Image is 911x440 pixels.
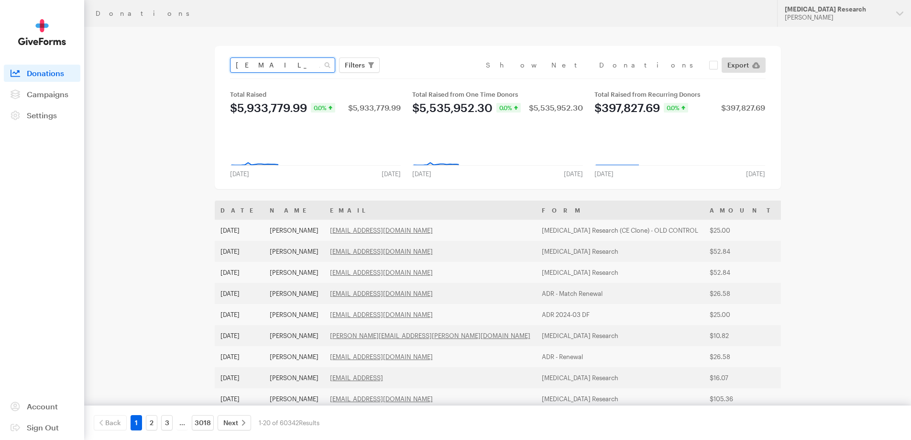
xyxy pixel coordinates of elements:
th: Date [215,201,264,220]
a: [EMAIL_ADDRESS][DOMAIN_NAME] [330,311,433,318]
a: [EMAIL_ADDRESS][DOMAIN_NAME] [330,226,433,234]
th: Email [324,201,536,220]
span: Export [727,59,749,71]
span: Account [27,402,58,411]
div: 0.0% [311,103,335,113]
td: [PERSON_NAME] [264,304,324,325]
td: [PERSON_NAME] [264,241,324,262]
td: [PERSON_NAME] [264,283,324,304]
td: [PERSON_NAME] [264,325,324,346]
div: [MEDICAL_DATA] Research [785,5,889,13]
a: Next [218,415,251,430]
td: [DATE] [215,346,264,367]
div: 0.0% [664,103,688,113]
td: ADR 2024-03 DF [536,304,704,325]
td: $26.58 [704,283,781,304]
a: [EMAIL_ADDRESS] [330,374,383,382]
div: $397,827.69 [594,102,660,113]
th: Name [264,201,324,220]
td: [DATE] [215,304,264,325]
a: [PERSON_NAME][EMAIL_ADDRESS][PERSON_NAME][DOMAIN_NAME] [330,332,530,339]
td: [DATE] [215,283,264,304]
td: $25.00 [704,220,781,241]
a: Donations [4,65,80,82]
a: Settings [4,107,80,124]
td: ADR - Match Renewal [536,283,704,304]
a: Campaigns [4,86,80,103]
td: [PERSON_NAME] [264,388,324,409]
input: Search Name & Email [230,57,335,73]
td: [DATE] [215,367,264,388]
td: $26.58 [704,346,781,367]
div: [PERSON_NAME] [785,13,889,22]
div: $5,933,779.99 [230,102,307,113]
td: [DATE] [215,241,264,262]
div: [DATE] [740,170,771,178]
td: $52.84 [704,241,781,262]
div: [DATE] [224,170,255,178]
div: [DATE] [558,170,589,178]
td: $25.00 [704,304,781,325]
td: [MEDICAL_DATA] Research [536,262,704,283]
div: $5,535,952.30 [412,102,493,113]
div: Total Raised from Recurring Donors [594,90,765,98]
a: Sign Out [4,419,80,436]
td: [PERSON_NAME] [264,262,324,283]
td: [MEDICAL_DATA] Research (CE Clone) - OLD CONTROL [536,220,704,241]
a: [EMAIL_ADDRESS][DOMAIN_NAME] [330,269,433,276]
th: Amount [704,201,781,220]
div: 1-20 of 60342 [259,415,319,430]
span: Donations [27,68,64,78]
div: Total Raised [230,90,401,98]
span: Campaigns [27,90,68,99]
div: $5,933,779.99 [348,104,401,112]
td: [MEDICAL_DATA] Research [536,388,704,409]
th: Form [536,201,704,220]
span: Settings [27,111,57,120]
span: Results [299,419,319,427]
a: 3 [161,415,173,430]
td: $105.36 [704,388,781,409]
td: [DATE] [215,262,264,283]
td: [DATE] [215,325,264,346]
div: [DATE] [589,170,619,178]
a: [EMAIL_ADDRESS][DOMAIN_NAME] [330,353,433,361]
div: $5,535,952.30 [529,104,583,112]
a: [EMAIL_ADDRESS][DOMAIN_NAME] [330,248,433,255]
td: $10.82 [704,325,781,346]
span: Sign Out [27,423,59,432]
a: Export [722,57,766,73]
td: [MEDICAL_DATA] Research [536,367,704,388]
td: [PERSON_NAME] [264,367,324,388]
td: [PERSON_NAME] [264,346,324,367]
div: 0.0% [496,103,521,113]
div: [DATE] [376,170,406,178]
td: [DATE] [215,388,264,409]
td: [PERSON_NAME] [264,220,324,241]
button: Filters [339,57,380,73]
div: Total Raised from One Time Donors [412,90,583,98]
td: $52.84 [704,262,781,283]
td: $16.07 [704,367,781,388]
a: 3018 [192,415,214,430]
img: GiveForms [18,19,66,45]
td: [MEDICAL_DATA] Research [536,325,704,346]
span: Next [223,417,238,429]
a: [EMAIL_ADDRESS][DOMAIN_NAME] [330,395,433,403]
a: Account [4,398,80,415]
a: [EMAIL_ADDRESS][DOMAIN_NAME] [330,290,433,297]
div: [DATE] [406,170,437,178]
td: ADR - Renewal [536,346,704,367]
td: [DATE] [215,220,264,241]
span: Filters [345,59,365,71]
a: 2 [146,415,157,430]
div: $397,827.69 [721,104,765,112]
td: [MEDICAL_DATA] Research [536,241,704,262]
